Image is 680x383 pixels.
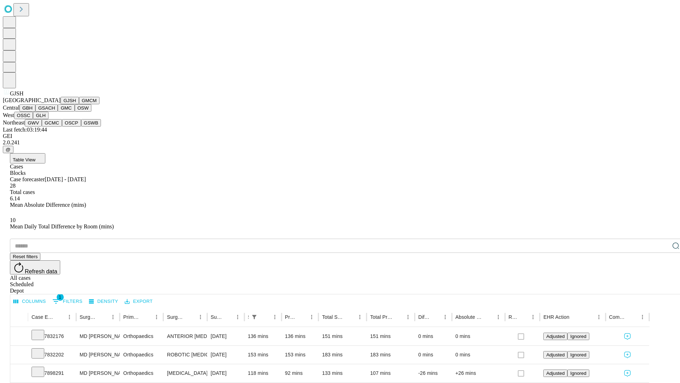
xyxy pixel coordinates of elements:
[570,352,586,357] span: Ignored
[543,314,569,320] div: EHR Action
[3,120,25,126] span: Northeast
[211,327,241,345] div: [DATE]
[10,90,23,96] span: GJSH
[637,312,647,322] button: Menu
[403,312,413,322] button: Menu
[108,312,118,322] button: Menu
[546,334,565,339] span: Adjusted
[543,370,567,377] button: Adjusted
[211,346,241,364] div: [DATE]
[14,331,24,343] button: Expand
[307,312,317,322] button: Menu
[546,371,565,376] span: Adjusted
[32,364,73,382] div: 7898291
[25,119,42,127] button: GWV
[322,364,363,382] div: 133 mins
[297,312,307,322] button: Sort
[55,312,64,322] button: Sort
[80,346,116,364] div: MD [PERSON_NAME] [PERSON_NAME] Md
[248,346,278,364] div: 153 mins
[393,312,403,322] button: Sort
[543,333,567,340] button: Adjusted
[57,294,64,301] span: 1
[32,346,73,364] div: 7832202
[123,364,160,382] div: Orthopaedics
[81,119,101,127] button: GSWB
[249,312,259,322] button: Show filters
[32,327,73,345] div: 7832176
[3,97,61,103] span: [GEOGRAPHIC_DATA]
[248,327,278,345] div: 136 mins
[455,346,501,364] div: 0 mins
[483,312,493,322] button: Sort
[79,97,100,104] button: GMCM
[370,346,411,364] div: 183 mins
[285,327,315,345] div: 136 mins
[249,312,259,322] div: 1 active filter
[260,312,270,322] button: Sort
[418,327,448,345] div: 0 mins
[32,314,54,320] div: Case Epic Id
[418,346,448,364] div: 0 mins
[570,371,586,376] span: Ignored
[248,364,278,382] div: 118 mins
[285,364,315,382] div: 92 mins
[123,346,160,364] div: Orthopaedics
[13,157,35,162] span: Table View
[64,312,74,322] button: Menu
[80,327,116,345] div: MD [PERSON_NAME] [PERSON_NAME] Md
[3,105,19,111] span: Central
[35,104,58,112] button: GSACH
[370,314,392,320] div: Total Predicted Duration
[98,312,108,322] button: Sort
[3,133,677,139] div: GEI
[80,364,116,382] div: MD [PERSON_NAME] [PERSON_NAME]
[322,346,363,364] div: 183 mins
[14,367,24,380] button: Expand
[418,364,448,382] div: -26 mins
[3,112,14,118] span: West
[567,370,589,377] button: Ignored
[567,333,589,340] button: Ignored
[440,312,450,322] button: Menu
[80,314,97,320] div: Surgeon Name
[211,314,222,320] div: Surgery Date
[248,314,249,320] div: Scheduled In Room Duration
[14,112,33,119] button: OSSC
[570,334,586,339] span: Ignored
[123,296,154,307] button: Export
[455,314,483,320] div: Absolute Difference
[567,351,589,359] button: Ignored
[10,195,20,201] span: 6.14
[509,314,518,320] div: Resolved in EHR
[211,364,241,382] div: [DATE]
[370,327,411,345] div: 151 mins
[167,346,203,364] div: ROBOTIC [MEDICAL_DATA] KNEE TOTAL
[430,312,440,322] button: Sort
[75,104,92,112] button: OSW
[594,312,604,322] button: Menu
[58,104,74,112] button: GMC
[546,352,565,357] span: Adjusted
[223,312,233,322] button: Sort
[195,312,205,322] button: Menu
[455,327,501,345] div: 0 mins
[270,312,280,322] button: Menu
[10,202,86,208] span: Mean Absolute Difference (mins)
[51,296,84,307] button: Show filters
[12,296,48,307] button: Select columns
[14,349,24,361] button: Expand
[628,312,637,322] button: Sort
[10,223,114,229] span: Mean Daily Total Difference by Room (mins)
[123,314,141,320] div: Primary Service
[10,153,45,163] button: Table View
[285,314,296,320] div: Predicted In Room Duration
[10,217,16,223] span: 10
[322,327,363,345] div: 151 mins
[518,312,528,322] button: Sort
[13,254,38,259] span: Reset filters
[152,312,161,322] button: Menu
[10,253,40,260] button: Reset filters
[10,260,60,274] button: Refresh data
[167,327,203,345] div: ANTERIOR [MEDICAL_DATA] TOTAL HIP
